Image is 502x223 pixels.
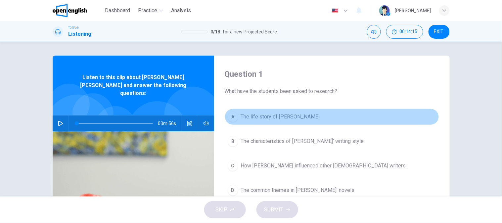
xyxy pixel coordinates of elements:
[53,4,87,17] img: OpenEnglish logo
[386,25,423,39] button: 00:14:15
[225,133,439,150] button: BThe characteristics of [PERSON_NAME]' writing style
[367,25,381,39] div: Mute
[171,7,191,15] span: Analysis
[74,73,193,97] span: Listen to this clip about [PERSON_NAME] [PERSON_NAME] and answer the following questions:
[223,28,277,36] span: for a new Projected Score
[228,136,238,147] div: B
[135,5,166,17] button: Practice
[429,25,450,39] button: EXIT
[228,185,238,196] div: D
[400,29,418,34] span: 00:14:15
[241,186,355,194] span: The common themes in [PERSON_NAME]' novels
[434,29,444,34] span: EXIT
[225,157,439,174] button: CHow [PERSON_NAME] influenced other [DEMOGRAPHIC_DATA] writers
[386,25,423,39] div: Hide
[225,87,439,95] span: What have the students been asked to research?
[331,8,339,13] img: en
[210,28,220,36] span: 0 / 18
[68,30,92,38] h1: Listening
[225,182,439,199] button: DThe common themes in [PERSON_NAME]' novels
[185,115,195,131] button: Click to see the audio transcription
[241,162,406,170] span: How [PERSON_NAME] influenced other [DEMOGRAPHIC_DATA] writers
[158,115,182,131] span: 03m 56s
[228,160,238,171] div: C
[102,5,133,17] button: Dashboard
[68,25,79,30] span: TOEFL®
[138,7,157,15] span: Practice
[228,111,238,122] div: A
[105,7,130,15] span: Dashboard
[168,5,194,17] button: Analysis
[395,7,431,15] div: [PERSON_NAME]
[53,4,103,17] a: OpenEnglish logo
[225,69,439,79] h4: Question 1
[241,113,320,121] span: The life story of [PERSON_NAME]
[225,109,439,125] button: AThe life story of [PERSON_NAME]
[379,5,390,16] img: Profile picture
[241,137,364,145] span: The characteristics of [PERSON_NAME]' writing style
